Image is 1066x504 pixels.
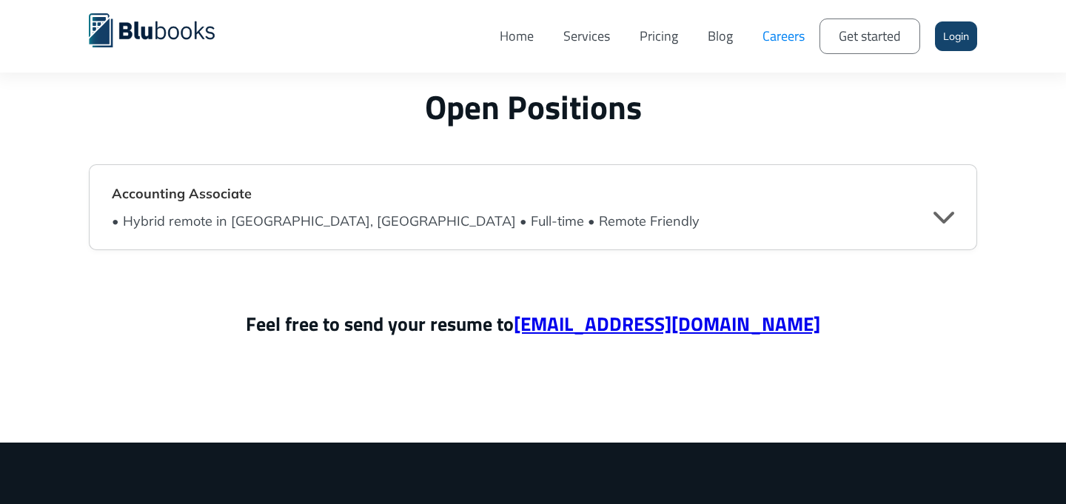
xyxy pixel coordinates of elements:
strong: Accounting Associate [112,185,252,202]
a: Careers [748,11,819,61]
a: home [89,11,237,47]
div:  [933,205,954,227]
h2: Open Positions [89,87,977,127]
div: • Hybrid remote in [GEOGRAPHIC_DATA], [GEOGRAPHIC_DATA] • Full-time • Remote Friendly [112,211,700,232]
a: Services [549,11,625,61]
a: Login [935,21,977,51]
a: Home [485,11,549,61]
a: [EMAIL_ADDRESS][DOMAIN_NAME] [514,309,820,338]
a: Pricing [625,11,693,61]
a: Get started [819,19,920,54]
p: Feel free to send your resume to [89,309,977,339]
a: Blog [693,11,748,61]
